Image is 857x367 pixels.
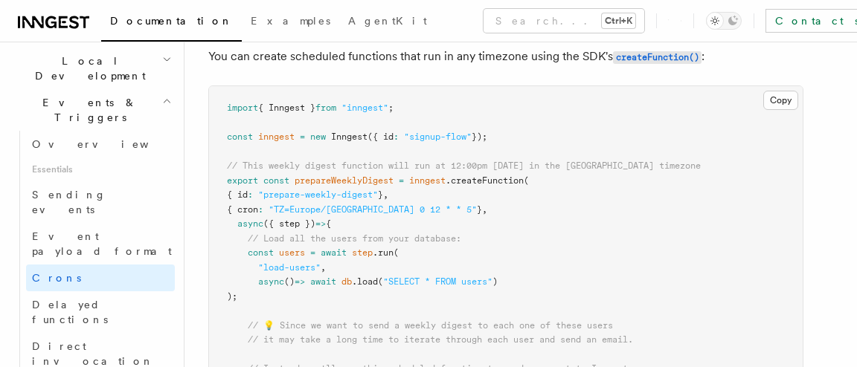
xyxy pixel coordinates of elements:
[613,51,702,64] code: createFunction()
[12,53,162,83] span: Local Development
[269,204,477,215] span: "TZ=Europe/[GEOGRAPHIC_DATA] 0 12 * * 5"
[32,272,81,284] span: Crons
[409,175,446,186] span: inngest
[248,320,613,331] span: // 💡 Since we want to send a weekly digest to each one of these users
[26,264,175,291] a: Crons
[242,4,339,40] a: Examples
[258,189,378,200] span: "prepare-weekly-digest"
[32,189,106,215] span: Sending events
[321,262,326,273] span: ,
[763,91,798,110] button: Copy
[315,218,326,229] span: =>
[352,247,373,258] span: step
[227,160,701,171] span: // This weekly digest function will run at 12:00pm [DATE] in the [GEOGRAPHIC_DATA] timezone
[248,189,253,200] span: :
[367,131,394,142] span: ({ id
[101,4,242,42] a: Documentation
[315,103,336,113] span: from
[227,175,258,186] span: export
[388,103,394,113] span: ;
[258,276,284,287] span: async
[26,291,175,333] a: Delayed functions
[373,247,394,258] span: .run
[378,276,383,287] span: (
[341,103,388,113] span: "inngest"
[341,276,352,287] span: db
[110,15,233,27] span: Documentation
[492,276,498,287] span: )
[258,103,315,113] span: { Inngest }
[326,218,331,229] span: {
[227,204,258,215] span: { cron
[295,276,305,287] span: =>
[26,157,175,181] span: Essentials
[248,247,274,258] span: const
[32,299,108,325] span: Delayed functions
[32,230,172,257] span: Event payload format
[310,247,315,258] span: =
[399,175,404,186] span: =
[258,262,321,273] span: "load-users"
[26,181,175,223] a: Sending events
[32,340,154,367] span: Direct invocation
[227,189,248,200] span: { id
[348,15,427,27] span: AgentKit
[477,204,482,215] span: }
[394,131,399,142] span: :
[263,175,289,186] span: const
[248,334,633,345] span: // it may take a long time to iterate through each user and send an email.
[227,131,253,142] span: const
[279,247,305,258] span: users
[12,95,162,125] span: Events & Triggers
[32,138,185,150] span: Overview
[482,204,487,215] span: ,
[248,233,461,244] span: // Load all the users from your database:
[394,247,399,258] span: (
[300,131,305,142] span: =
[613,49,702,63] a: createFunction()
[331,131,367,142] span: Inngest
[251,15,330,27] span: Examples
[383,189,388,200] span: ,
[321,247,347,258] span: await
[237,218,263,229] span: async
[258,204,263,215] span: :
[383,276,492,287] span: "SELECT * FROM users"
[208,46,803,68] p: You can create scheduled functions that run in any timezone using the SDK's :
[602,13,635,28] kbd: Ctrl+K
[446,175,524,186] span: .createFunction
[258,131,295,142] span: inngest
[310,131,326,142] span: new
[26,131,175,157] a: Overview
[310,276,336,287] span: await
[284,276,295,287] span: ()
[12,89,175,131] button: Events & Triggers
[26,223,175,264] a: Event payload format
[339,4,436,40] a: AgentKit
[12,48,175,89] button: Local Development
[263,218,315,229] span: ({ step })
[524,175,529,186] span: (
[706,12,742,30] button: Toggle dark mode
[227,291,237,302] span: );
[378,189,383,200] span: }
[295,175,394,186] span: prepareWeeklyDigest
[472,131,487,142] span: });
[352,276,378,287] span: .load
[227,103,258,113] span: import
[484,9,644,33] button: Search...Ctrl+K
[404,131,472,142] span: "signup-flow"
